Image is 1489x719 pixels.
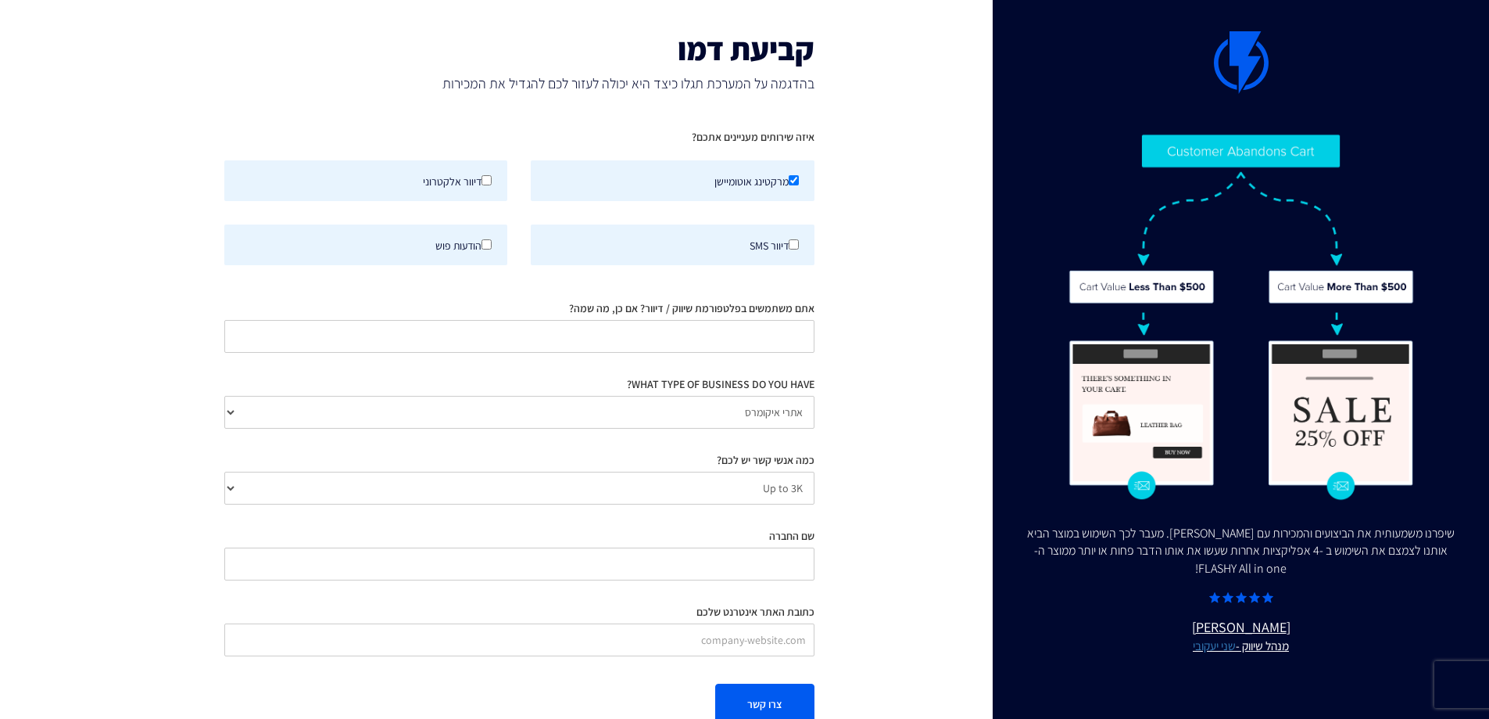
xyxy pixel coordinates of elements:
[1068,133,1415,501] img: Flashy
[531,225,814,265] label: דיוור SMS
[789,239,799,250] input: דיוור SMS
[1024,638,1458,655] small: מנהל שיווק -
[224,74,814,94] span: בהדגמה על המערכת תגלו כיצד היא יכולה לעזור לכם להגדיל את המכירות
[481,175,492,185] input: דיוור אלקטרוני
[224,225,508,265] label: הודעות פוש
[769,528,814,544] label: שם החברה
[692,129,814,145] label: איזה שירותים מעניינים אתכם?
[569,300,814,316] label: אתם משתמשים בפלטפורמת שיווק / דיוור? אם כן, מה שמה?
[224,624,814,656] input: company-website.com
[1024,617,1458,655] u: [PERSON_NAME]
[1024,525,1458,579] div: שיפרנו משמעותית את הביצועים והמכירות עם [PERSON_NAME]. מעבר לכך השימוש במוצר הביא אותנו לצמצם את ...
[224,160,508,201] label: דיוור אלקטרוני
[531,160,814,201] label: מרקטינג אוטומיישן
[1193,638,1236,653] a: שני יעקובי
[627,376,814,392] label: WHAT TYPE OF BUSINESS DO YOU HAVE?
[789,175,799,185] input: מרקטינג אוטומיישן
[717,452,814,468] label: כמה אנשי קשר יש לכם?
[224,31,814,66] h1: קביעת דמו
[481,239,492,250] input: הודעות פוש
[696,604,814,620] label: כתובת האתר אינטרנט שלכם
